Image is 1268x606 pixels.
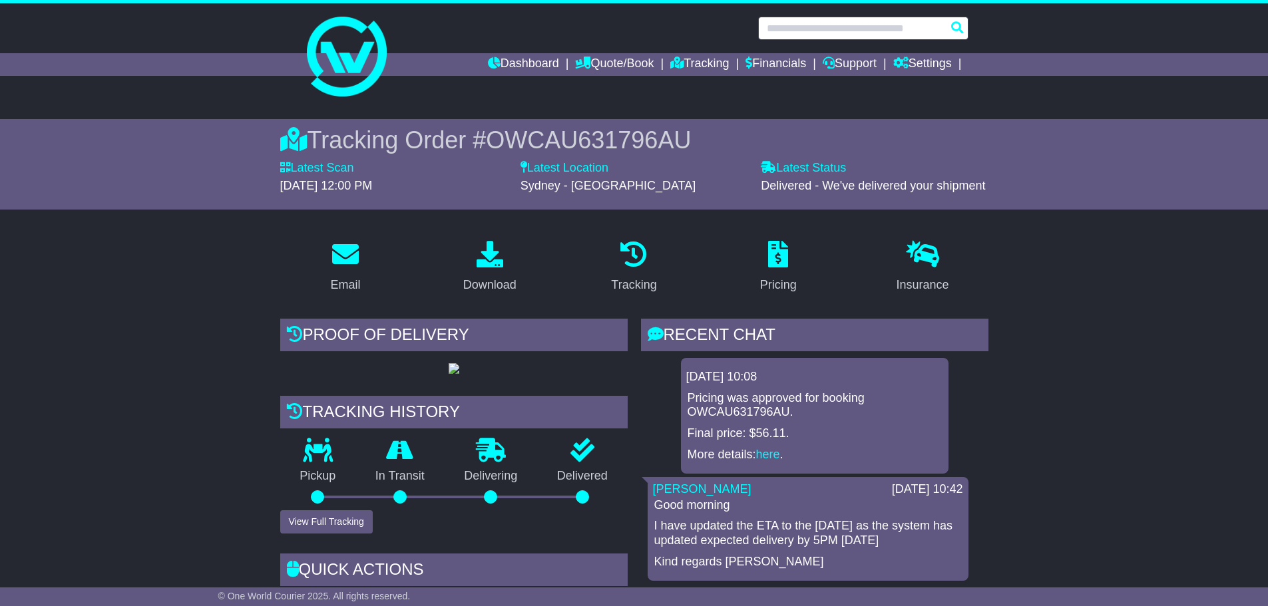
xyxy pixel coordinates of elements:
[280,179,373,192] span: [DATE] 12:00 PM
[463,276,517,294] div: Download
[611,276,656,294] div: Tracking
[751,236,805,299] a: Pricing
[280,126,988,154] div: Tracking Order #
[280,510,373,533] button: View Full Tracking
[897,276,949,294] div: Insurance
[756,448,780,461] a: here
[888,236,958,299] a: Insurance
[537,469,628,484] p: Delivered
[521,179,696,192] span: Sydney - [GEOGRAPHIC_DATA]
[455,236,525,299] a: Download
[641,319,988,355] div: RECENT CHAT
[892,482,963,497] div: [DATE] 10:42
[654,498,962,513] p: Good morning
[670,53,729,76] a: Tracking
[688,391,942,420] p: Pricing was approved for booking OWCAU631796AU.
[280,469,356,484] p: Pickup
[486,126,691,154] span: OWCAU631796AU
[280,396,628,432] div: Tracking history
[654,555,962,569] p: Kind regards [PERSON_NAME]
[688,448,942,462] p: More details: .
[355,469,445,484] p: In Transit
[330,276,360,294] div: Email
[521,161,608,176] label: Latest Location
[488,53,559,76] a: Dashboard
[280,553,628,589] div: Quick Actions
[760,276,797,294] div: Pricing
[280,319,628,355] div: Proof of Delivery
[893,53,952,76] a: Settings
[449,363,459,374] img: GetPodImage
[761,179,985,192] span: Delivered - We've delivered your shipment
[653,482,751,496] a: [PERSON_NAME]
[575,53,654,76] a: Quote/Book
[602,236,665,299] a: Tracking
[761,161,846,176] label: Latest Status
[280,161,354,176] label: Latest Scan
[218,591,411,601] span: © One World Courier 2025. All rights reserved.
[321,236,369,299] a: Email
[654,519,962,547] p: I have updated the ETA to the [DATE] as the system has updated expected delivery by 5PM [DATE]
[823,53,877,76] a: Support
[745,53,806,76] a: Financials
[688,426,942,441] p: Final price: $56.11.
[686,370,943,384] div: [DATE] 10:08
[445,469,538,484] p: Delivering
